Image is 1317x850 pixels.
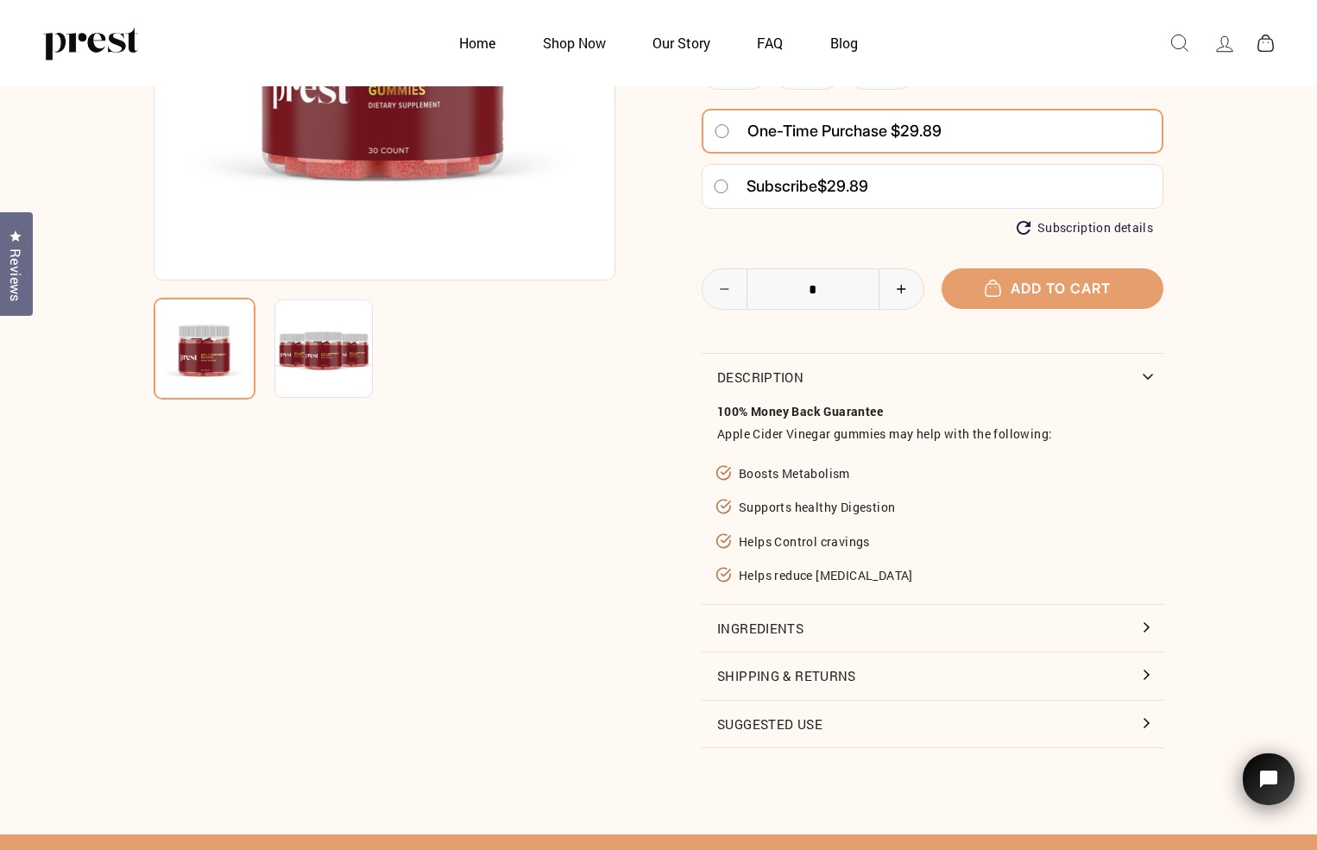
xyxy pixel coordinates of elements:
[735,26,804,60] a: FAQ
[809,26,879,60] a: Blog
[739,526,1148,557] li: Helps Control cravings
[879,269,923,309] button: Increase item quantity by one
[702,652,1163,699] button: Shipping & Returns
[714,124,730,138] input: One-time purchase $29.89
[739,458,1148,489] li: Boosts Metabolism
[154,298,255,400] img: APPLE CIDER VINEGAR GUMMIES
[739,560,1148,591] li: Helps reduce [MEDICAL_DATA]
[274,299,373,398] img: APPLE CIDER VINEGAR GUMMIES
[521,26,627,60] a: Shop Now
[747,177,817,195] span: Subscribe
[993,280,1111,297] span: Add to cart
[717,403,883,419] strong: 100% Money Back Guarantee
[703,269,923,311] input: quantity
[1037,221,1153,236] span: Subscription details
[739,492,1148,523] li: Supports healthy Digestion
[43,26,138,60] img: PREST ORGANICS
[4,249,27,302] span: Reviews
[702,354,1163,400] button: Description
[703,269,747,309] button: Reduce item quantity by one
[702,701,1163,747] button: Suggested Use
[747,116,942,147] span: One-time purchase $29.89
[631,26,732,60] a: Our Story
[438,26,879,60] ul: Primary
[438,26,517,60] a: Home
[942,268,1164,309] button: Add to cart
[817,177,868,195] span: $29.89
[702,605,1163,652] button: Ingredients
[717,400,1148,445] p: Apple Cider Vinegar gummies may help with the following:
[1017,221,1153,236] button: Subscription details
[1220,729,1317,850] iframe: Tidio Chat
[713,179,729,193] input: Subscribe$29.89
